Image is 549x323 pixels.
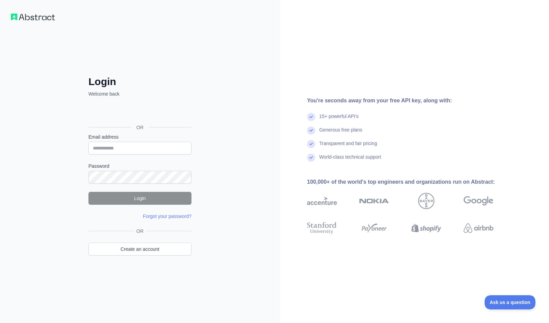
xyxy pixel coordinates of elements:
[131,124,149,131] span: OR
[319,154,381,167] div: World-class technical support
[307,113,315,121] img: check mark
[88,163,191,169] label: Password
[88,76,191,88] h2: Login
[319,113,359,126] div: 15+ powerful API's
[88,134,191,140] label: Email address
[319,126,362,140] div: Generous free plans
[307,97,515,105] div: You're seconds away from your free API key, along with:
[85,105,194,120] iframe: Sign in with Google Button
[307,178,515,186] div: 100,000+ of the world's top engineers and organizations run on Abstract:
[307,126,315,135] img: check mark
[307,221,337,236] img: stanford university
[307,154,315,162] img: check mark
[411,221,441,236] img: shopify
[319,140,377,154] div: Transparent and fair pricing
[464,221,493,236] img: airbnb
[307,140,315,148] img: check mark
[88,90,191,97] p: Welcome back
[359,221,389,236] img: payoneer
[359,193,389,209] img: nokia
[143,214,191,219] a: Forgot your password?
[11,14,55,20] img: Workflow
[307,193,337,209] img: accenture
[485,295,535,309] iframe: Toggle Customer Support
[464,193,493,209] img: google
[88,192,191,205] button: Login
[134,228,146,235] span: OR
[418,193,434,209] img: bayer
[88,243,191,256] a: Create an account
